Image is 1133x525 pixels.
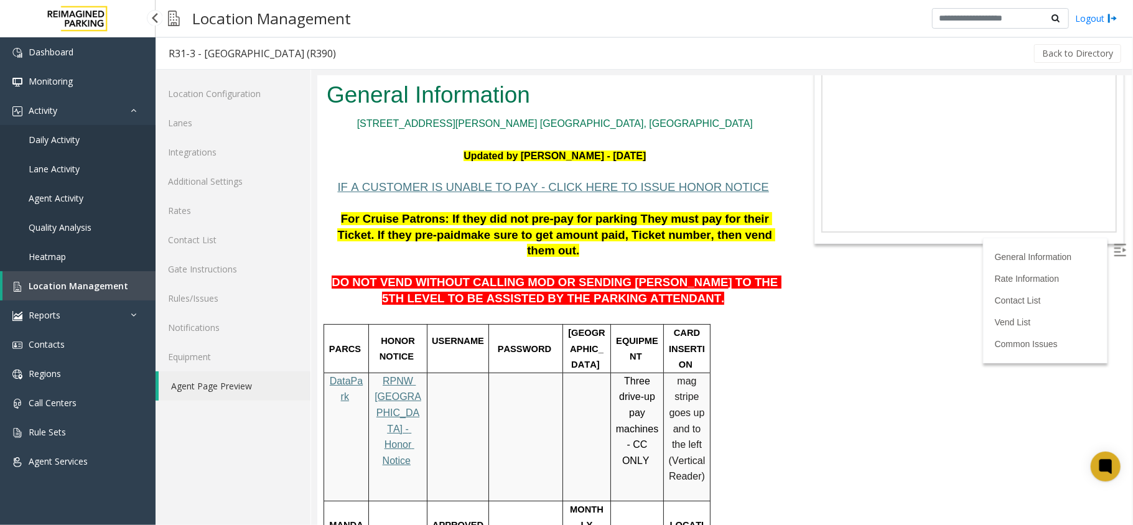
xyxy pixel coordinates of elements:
a: Equipment [156,342,310,371]
span: Reports [29,309,60,321]
a: Contact List [678,220,724,230]
a: Agent Page Preview [159,371,310,401]
span: For Cruise Patrons: If they did not pre-pay for parking They must pay for their Ticket. If they p... [20,136,455,165]
span: PARCS [12,268,44,278]
span: Agent Activity [29,192,83,204]
img: 'icon' [12,48,22,58]
a: Notifications [156,313,310,342]
span: mag stripe goes up and to the left (Vertical Reader) [352,300,391,406]
span: Agent Services [29,455,88,467]
a: [STREET_ADDRESS][PERSON_NAME] [GEOGRAPHIC_DATA], [GEOGRAPHIC_DATA] [40,42,436,53]
img: pageIcon [168,3,180,34]
span: Quality Analysis [29,221,91,233]
a: Location Management [2,271,156,300]
font: Updated by [PERSON_NAME] - [DATE] [146,75,329,85]
a: Lanes [156,108,310,137]
img: 'icon' [12,457,22,467]
a: RPNW [GEOGRAPHIC_DATA] - Honor Notice [57,300,104,390]
span: DO NOT VEND WITHOUT CALLING MOD OR SENDING [PERSON_NAME] TO THE 5TH LEVEL TO BE ASSISTED BY THE P... [14,200,464,229]
img: 'icon' [12,399,22,409]
span: Regions [29,368,61,379]
img: 'icon' [12,369,22,379]
button: Back to Directory [1034,44,1121,63]
span: EQUIPMENT [299,260,341,286]
a: Location Configuration [156,79,310,108]
span: Contacts [29,338,65,350]
span: Monitoring [29,75,73,87]
a: Common Issues [678,263,740,273]
span: APPROVED VALIDATION LIST [115,444,169,486]
span: Dashboard [29,46,73,58]
a: Logout [1075,12,1117,25]
span: LOCATION TIME [353,444,387,486]
h2: General Information [9,3,466,35]
img: logout [1107,12,1117,25]
a: Rates [156,196,310,225]
span: Heatmap [29,251,66,262]
a: Contact List [156,225,310,254]
img: 'icon' [12,282,22,292]
a: Integrations [156,137,310,167]
a: Rate Information [678,198,742,208]
span: Daily Activity [29,134,80,146]
img: 'icon' [12,77,22,87]
span: Call Centers [29,397,77,409]
a: Additional Settings [156,167,310,196]
span: IF A CUSTOMER IS UNABLE TO PAY - CLICK HERE TO ISSUE HONOR NOTICE [20,105,452,118]
span: MONTHLY CARDS/TENANTS [251,429,287,502]
span: make sure to get amount paid, Ticket number, then vend them out. [143,152,458,182]
img: Open/Close Sidebar Menu [796,168,809,180]
a: DataPark [12,300,45,327]
a: Gate Instructions [156,254,310,284]
span: USERNAME [114,260,167,270]
h3: Location Management [186,3,357,34]
span: Rule Sets [29,426,66,438]
span: Activity [29,105,57,116]
div: R31-3 - [GEOGRAPHIC_DATA] (R390) [169,45,336,62]
span: Lane Activity [29,163,80,175]
img: 'icon' [12,340,22,350]
a: Rules/Issues [156,284,310,313]
span: HONOR NOTICE [62,260,100,286]
img: 'icon' [12,106,22,116]
img: 'icon' [12,428,22,438]
span: CARD INSERTION [352,252,388,294]
span: Three drive-up pay machines - CC ONLY [299,300,344,390]
span: PASSWORD [180,268,234,278]
a: IF A CUSTOMER IS UNABLE TO PAY - CLICK HERE TO ISSUE HONOR NOTICE [20,106,452,117]
img: 'icon' [12,311,22,321]
a: Vend List [678,241,714,251]
span: Location Management [29,280,128,292]
a: General Information [678,176,755,186]
span: [GEOGRAPHIC_DATA] [251,252,287,294]
span: MANDATORY FIELDS [11,444,45,486]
